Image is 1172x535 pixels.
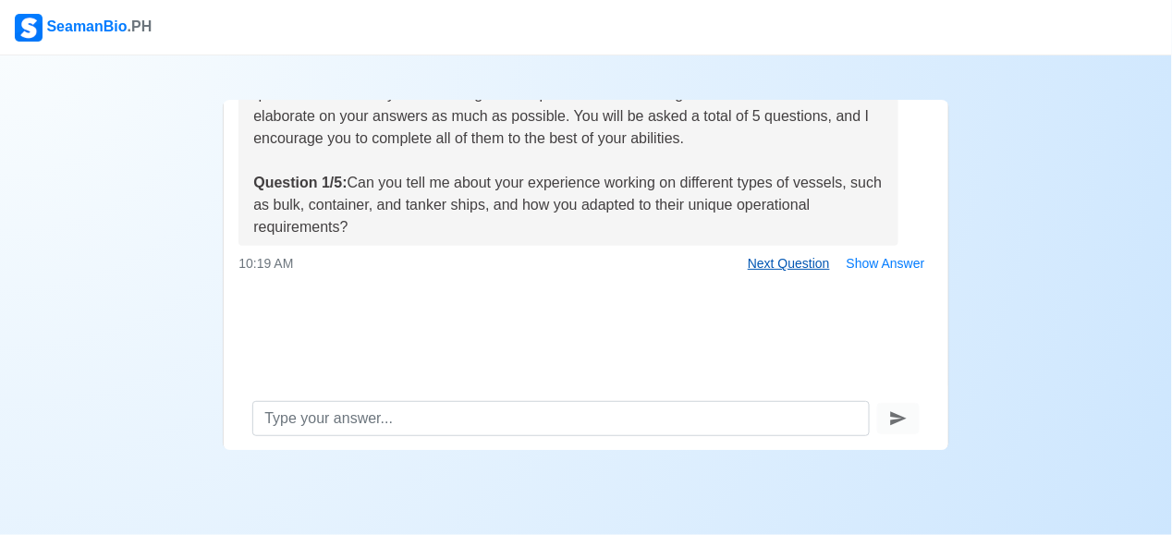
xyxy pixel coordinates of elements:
div: Hello [PERSON_NAME] [PERSON_NAME], I'm Gem from SeamanBioPH. We want you to be successful in your... [253,39,884,238]
div: SeamanBio [15,14,152,42]
button: Show Answer [838,249,934,278]
button: Next Question [739,249,838,278]
div: 10:19 AM [238,249,933,278]
span: .PH [128,18,153,34]
img: Logo [15,14,43,42]
strong: Question 1/5: [253,175,347,190]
